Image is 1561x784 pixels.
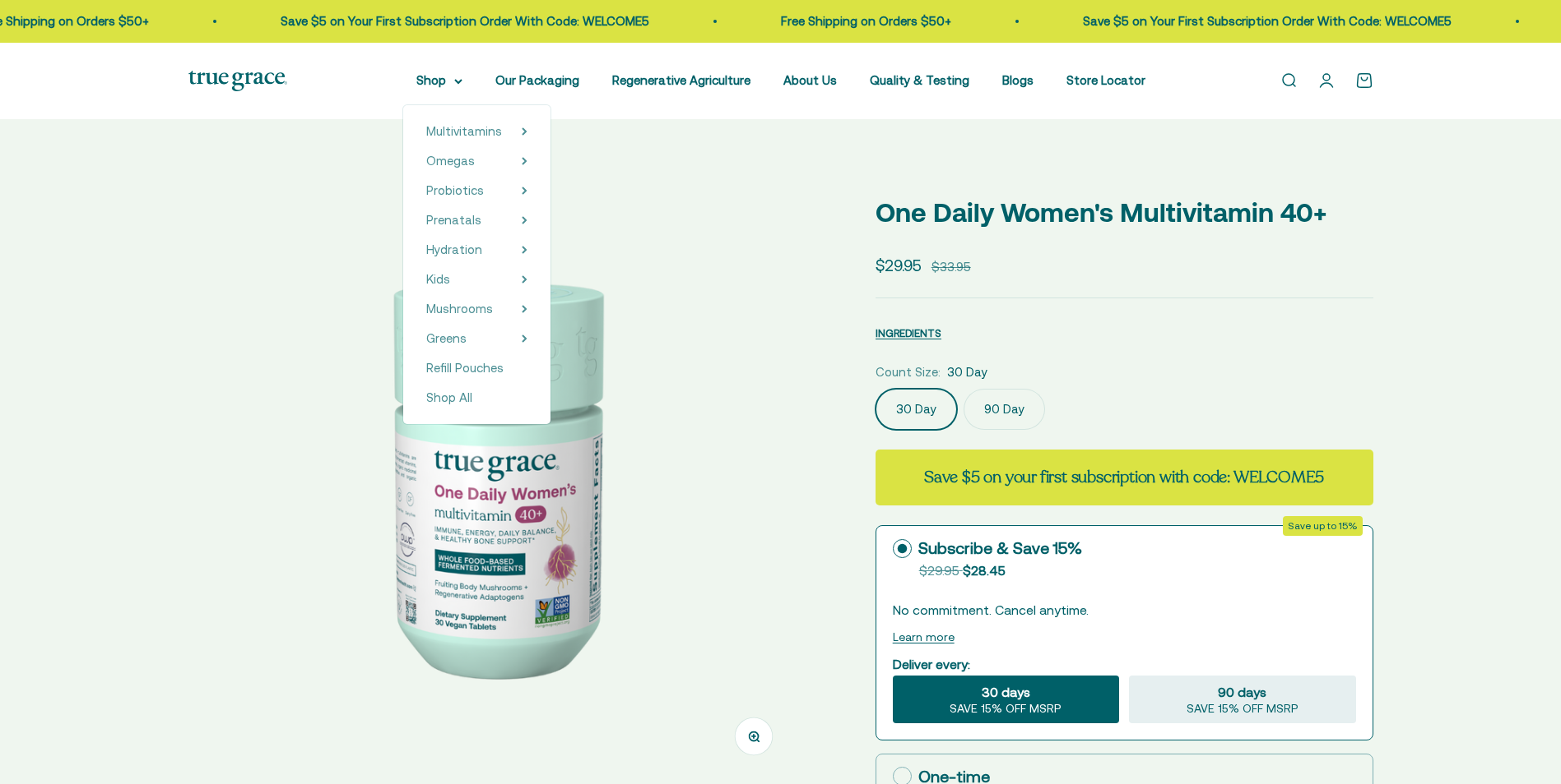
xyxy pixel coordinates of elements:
p: Save $5 on Your First Subscription Order With Code: WELCOME5 [221,12,589,31]
summary: Hydration [426,240,527,260]
span: Greens [426,331,467,345]
a: Blogs [1002,73,1034,87]
a: Probiotics [426,181,484,201]
a: Greens [426,329,467,348]
a: Store Locator [1066,73,1145,87]
a: Refill Pouches [426,358,527,378]
a: About Us [783,73,837,87]
span: Kids [426,272,450,286]
span: Mushrooms [426,302,493,316]
span: Prenatals [426,213,481,227]
summary: Mushrooms [426,299,527,319]
a: Multivitamins [426,122,502,141]
p: Save $5 on Your First Subscription Order With Code: WELCOME5 [1023,12,1391,31]
summary: Prenatals [426,210,527,230]
span: Refill Pouches [426,361,504,375]
span: INGREDIENTS [876,327,941,339]
a: Prenatals [426,210,481,230]
a: Omegas [426,151,475,171]
span: Probiotics [426,183,484,197]
summary: Kids [426,270,527,289]
span: Shop All [426,390,472,404]
p: One Daily Women's Multivitamin 40+ [876,191,1373,233]
summary: Multivitamins [426,122,527,141]
a: Shop All [426,388,527,408]
img: Daily Multivitamin for Immune Support, Energy, Daily Balance, and Healthy Bone Support* Vitamin A... [188,172,797,779]
summary: Omegas [426,151,527,171]
button: INGREDIENTS [876,323,941,343]
span: Omegas [426,154,475,168]
a: Mushrooms [426,299,493,319]
a: Kids [426,270,450,289]
summary: Greens [426,329,527,348]
sale-price: $29.95 [876,253,922,278]
strong: Save $5 on your first subscription with code: WELCOME5 [924,466,1324,488]
a: Free Shipping on Orders $50+ [721,14,891,28]
span: Multivitamins [426,124,502,138]
compare-at-price: $33.95 [931,257,971,277]
span: Hydration [426,242,482,256]
a: Our Packaging [495,73,579,87]
a: Regenerative Agriculture [612,73,750,87]
a: Hydration [426,240,482,260]
legend: Count Size: [876,362,941,382]
summary: Shop [416,71,462,90]
span: 30 Day [947,362,987,382]
summary: Probiotics [426,181,527,201]
a: Quality & Testing [870,73,969,87]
